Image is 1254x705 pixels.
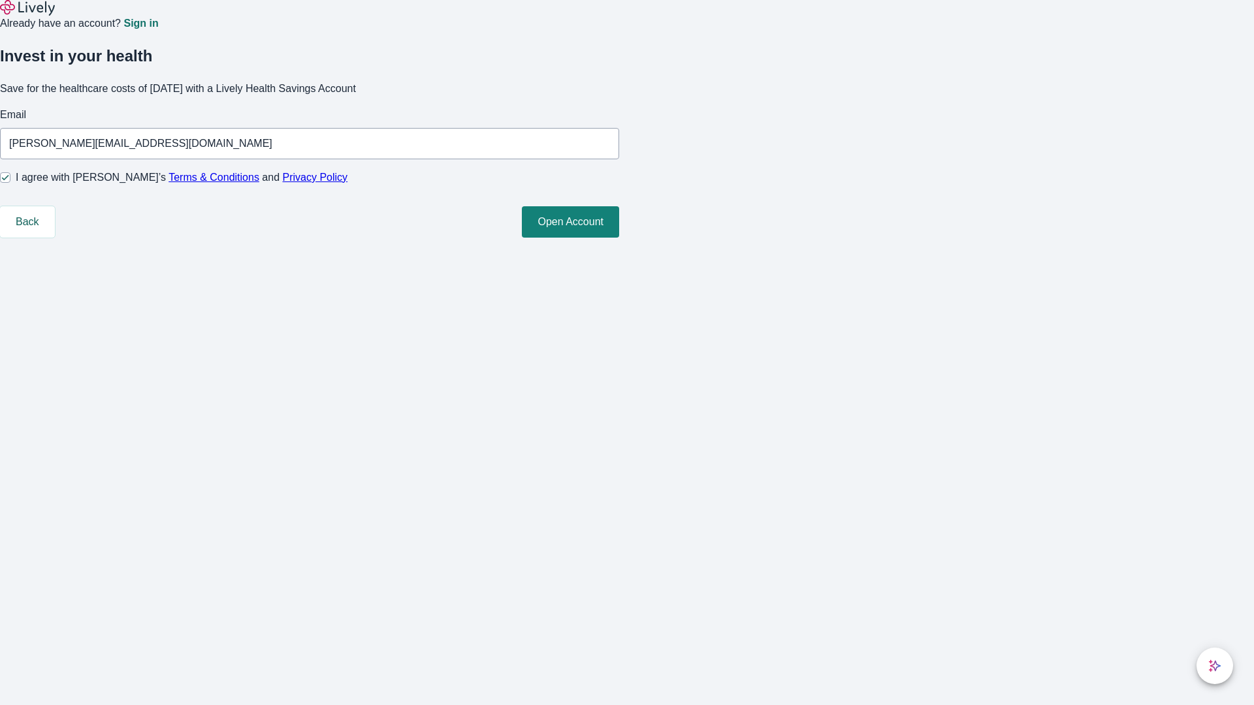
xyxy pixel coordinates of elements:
button: Open Account [522,206,619,238]
a: Privacy Policy [283,172,348,183]
button: chat [1197,648,1233,684]
a: Terms & Conditions [169,172,259,183]
svg: Lively AI Assistant [1208,659,1221,672]
a: Sign in [123,18,158,29]
span: I agree with [PERSON_NAME]’s and [16,170,347,185]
